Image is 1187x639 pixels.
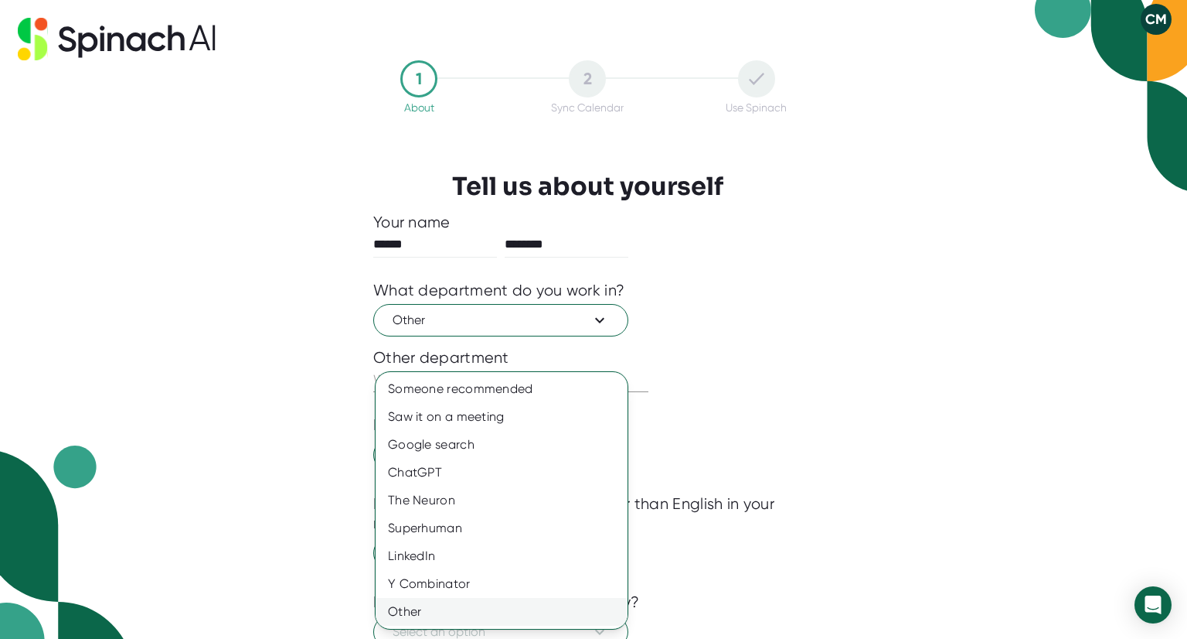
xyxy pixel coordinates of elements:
[376,570,628,598] div: Y Combinator
[376,431,628,459] div: Google search
[376,375,628,403] div: Someone recommended
[376,514,628,542] div: Superhuman
[376,487,628,514] div: The Neuron
[376,459,628,487] div: ChatGPT
[376,403,628,431] div: Saw it on a meeting
[1134,586,1172,624] div: Open Intercom Messenger
[376,598,628,626] div: Other
[376,542,628,570] div: LinkedIn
